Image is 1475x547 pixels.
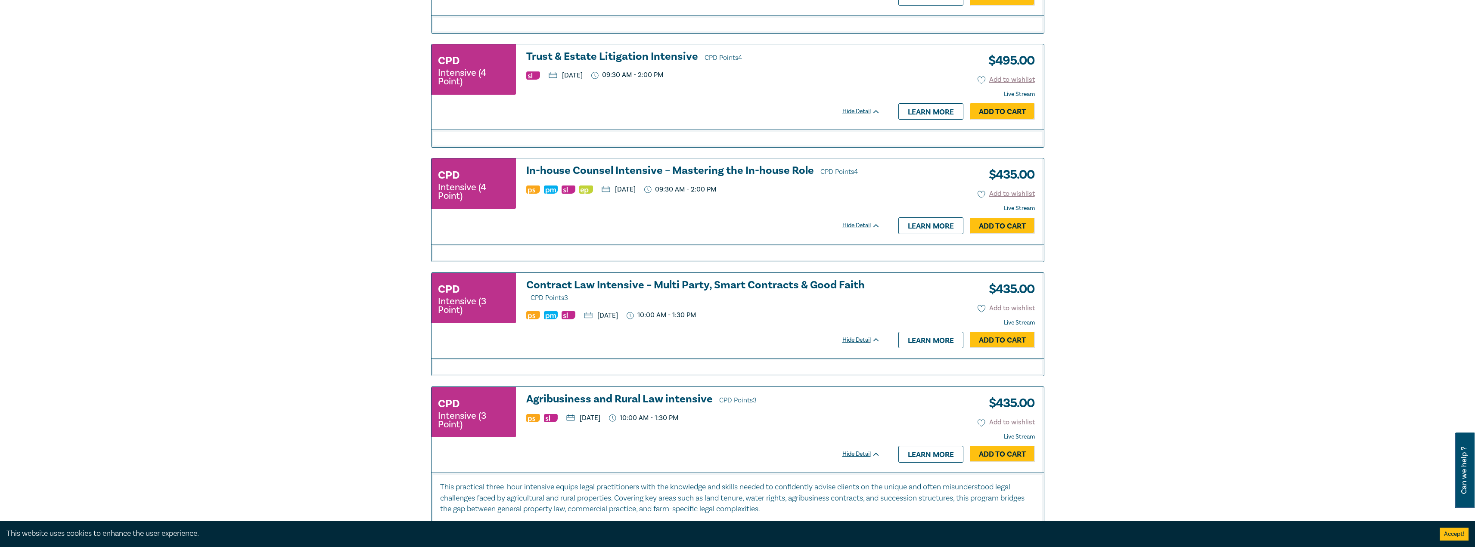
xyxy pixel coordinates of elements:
h3: Trust & Estate Litigation Intensive [526,51,880,64]
strong: Live Stream [1004,90,1035,98]
div: Hide Detail [842,221,890,230]
strong: Live Stream [1004,319,1035,327]
p: 09:30 AM - 2:00 PM [591,71,664,79]
h3: Contract Law Intensive – Multi Party, Smart Contracts & Good Faith [526,279,880,304]
h3: CPD [438,167,460,183]
h3: Agribusiness and Rural Law intensive [526,393,880,406]
a: Learn more [898,332,963,348]
small: Intensive (4 Point) [438,183,509,200]
p: 10:00 AM - 1:30 PM [609,414,679,422]
button: Add to wishlist [978,189,1035,199]
p: [DATE] [602,186,636,193]
a: Learn more [898,217,963,234]
img: Professional Skills [526,311,540,319]
span: CPD Points 3 [531,294,568,302]
h3: CPD [438,396,460,411]
button: Add to wishlist [978,75,1035,85]
p: 09:30 AM - 2:00 PM [644,185,717,194]
h3: $ 435.00 [982,393,1035,413]
div: Hide Detail [842,107,890,116]
p: 10:00 AM - 1:30 PM [627,311,696,319]
h3: In-house Counsel Intensive – Mastering the In-house Role [526,165,880,178]
a: Add to Cart [970,218,1035,234]
span: Can we help ? [1460,438,1468,503]
a: Trust & Estate Litigation Intensive CPD Points4 [526,51,880,64]
img: Substantive Law [544,414,558,422]
button: Add to wishlist [978,417,1035,427]
span: CPD Points 4 [820,167,858,176]
div: Hide Detail [842,450,890,458]
a: Add to Cart [970,446,1035,462]
strong: Live Stream [1004,204,1035,212]
p: [DATE] [584,312,618,319]
small: Intensive (4 Point) [438,68,509,86]
img: Practice Management & Business Skills [544,311,558,319]
div: This website uses cookies to enhance the user experience. [6,528,1427,539]
strong: Live Stream [1004,433,1035,441]
a: Contract Law Intensive – Multi Party, Smart Contracts & Good Faith CPD Points3 [526,279,880,304]
a: Add to Cart [970,103,1035,120]
a: Learn more [898,446,963,462]
h3: CPD [438,281,460,297]
img: Ethics & Professional Responsibility [579,185,593,194]
p: This practical three-hour intensive equips legal practitioners with the knowledge and skills need... [440,482,1035,515]
img: Substantive Law [562,311,575,319]
h3: $ 435.00 [982,165,1035,185]
small: Intensive (3 Point) [438,297,509,314]
img: Substantive Law [562,185,575,194]
h3: $ 495.00 [982,51,1035,71]
a: Learn more [898,103,963,120]
button: Accept cookies [1440,528,1469,541]
a: Add to Cart [970,332,1035,348]
p: [DATE] [549,72,583,79]
h3: CPD [438,53,460,68]
p: [DATE] [566,414,600,421]
a: In-house Counsel Intensive – Mastering the In-house Role CPD Points4 [526,165,880,178]
div: Hide Detail [842,336,890,344]
img: Professional Skills [526,185,540,194]
small: Intensive (3 Point) [438,411,509,429]
img: Substantive Law [526,71,540,80]
span: CPD Points 3 [719,396,757,405]
a: Agribusiness and Rural Law intensive CPD Points3 [526,393,880,406]
img: Practice Management & Business Skills [544,185,558,194]
span: CPD Points 4 [705,53,742,62]
button: Add to wishlist [978,303,1035,313]
img: Professional Skills [526,414,540,422]
h3: $ 435.00 [982,279,1035,299]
